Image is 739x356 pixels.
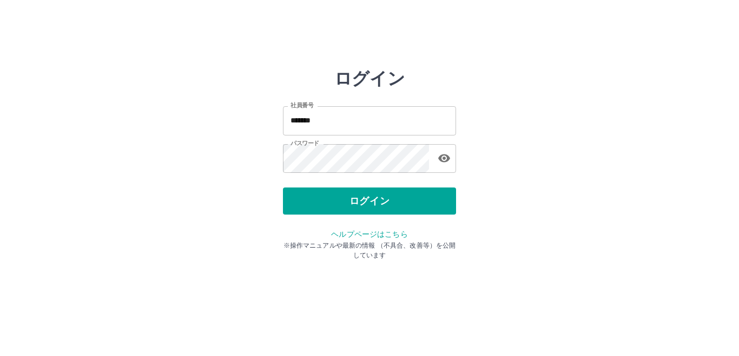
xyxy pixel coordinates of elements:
[283,241,456,260] p: ※操作マニュアルや最新の情報 （不具合、改善等）を公開しています
[334,68,405,89] h2: ログイン
[291,139,319,147] label: パスワード
[283,187,456,215] button: ログイン
[331,230,407,238] a: ヘルプページはこちら
[291,101,313,109] label: 社員番号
